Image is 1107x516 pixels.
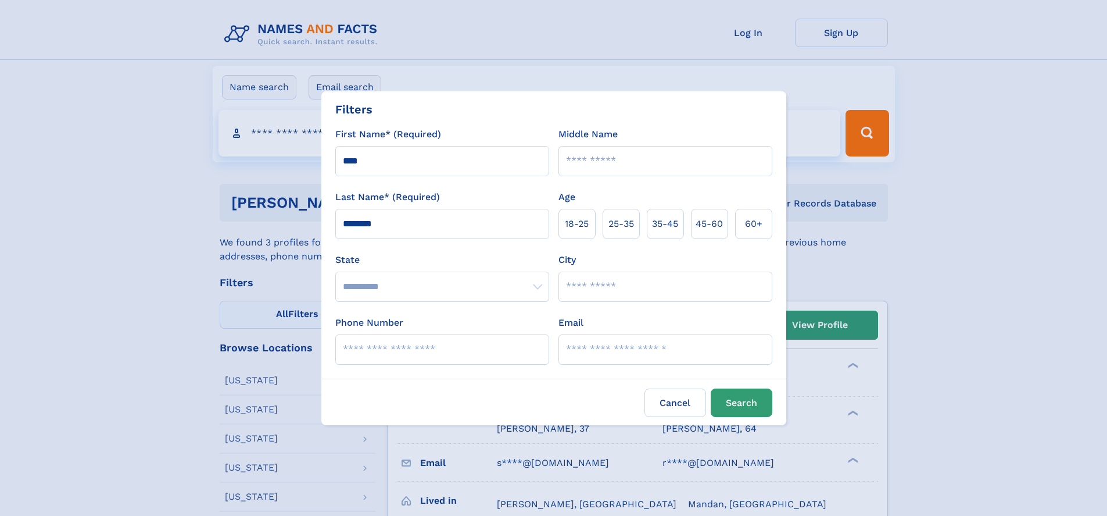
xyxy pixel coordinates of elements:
[608,217,634,231] span: 25‑35
[696,217,723,231] span: 45‑60
[335,316,403,330] label: Phone Number
[558,190,575,204] label: Age
[711,389,772,417] button: Search
[652,217,678,231] span: 35‑45
[745,217,762,231] span: 60+
[558,316,583,330] label: Email
[335,253,549,267] label: State
[565,217,589,231] span: 18‑25
[558,253,576,267] label: City
[335,190,440,204] label: Last Name* (Required)
[644,389,706,417] label: Cancel
[335,101,372,118] div: Filters
[335,127,441,141] label: First Name* (Required)
[558,127,618,141] label: Middle Name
